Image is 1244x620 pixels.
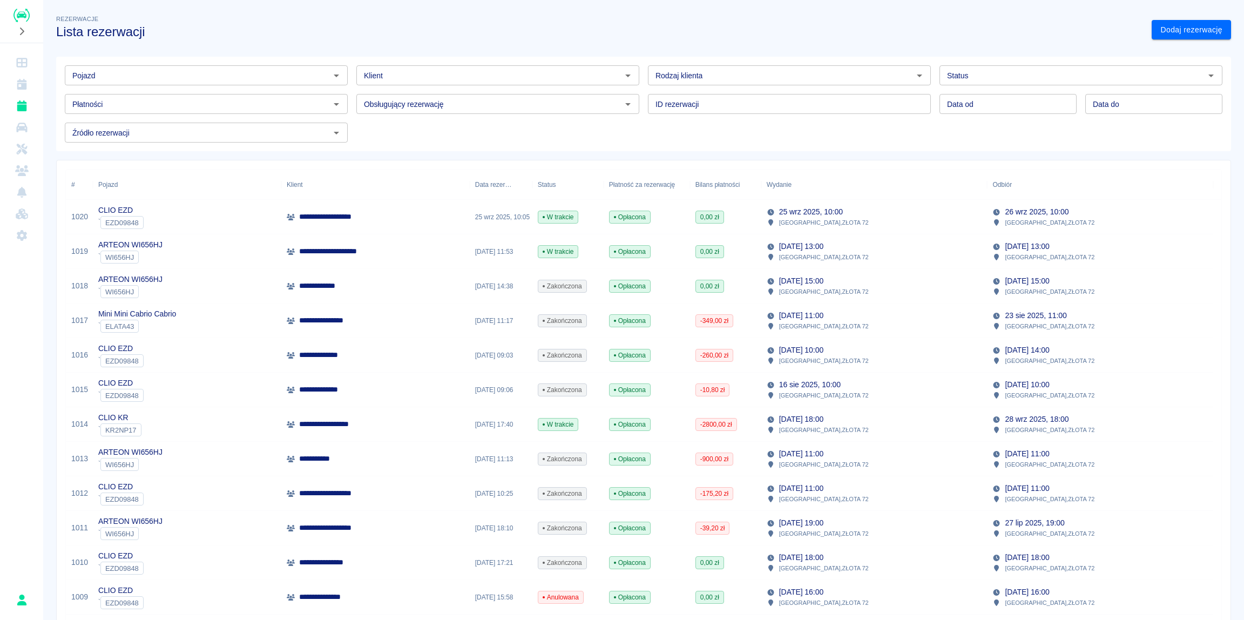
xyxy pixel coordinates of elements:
[779,552,823,563] p: [DATE] 18:00
[987,170,1213,200] div: Odbiór
[538,316,586,326] span: Zakończona
[779,587,823,598] p: [DATE] 16:00
[1005,379,1049,390] p: [DATE] 10:00
[98,378,144,389] p: CLIO EZD
[98,251,163,264] div: `
[610,212,650,222] span: Opłacona
[696,351,733,360] span: -260,00 zł
[71,591,88,603] a: 1009
[1005,563,1094,573] p: [GEOGRAPHIC_DATA] , ZŁOTA 72
[13,9,30,22] a: Renthelp
[101,288,138,296] span: WI656HJ
[470,407,532,442] div: [DATE] 17:40
[779,310,823,321] p: [DATE] 11:00
[98,216,144,229] div: `
[696,420,736,429] span: -2800,00 zł
[939,94,1077,114] input: DD.MM.YYYY
[1005,241,1049,252] p: [DATE] 13:00
[1005,356,1094,366] p: [GEOGRAPHIC_DATA] , ZŁOTA 72
[71,211,88,223] a: 1020
[4,181,39,203] a: Powiadomienia
[470,338,532,373] div: [DATE] 09:03
[1005,448,1049,460] p: [DATE] 11:00
[470,580,532,615] div: [DATE] 15:58
[470,269,532,304] div: [DATE] 14:38
[475,170,512,200] div: Data rezerwacji
[695,170,740,200] div: Bilans płatności
[610,523,650,533] span: Opłacona
[538,592,583,602] span: Anulowana
[98,343,144,354] p: CLIO EZD
[101,253,138,261] span: WI656HJ
[1085,94,1222,114] input: DD.MM.YYYY
[1005,414,1069,425] p: 28 wrz 2025, 18:00
[10,589,33,611] button: Mariusz Ratajczyk
[690,170,761,200] div: Bilans płatności
[696,281,724,291] span: 0,00 zł
[1005,310,1066,321] p: 23 sie 2025, 11:00
[98,274,163,285] p: ARTEON WI656HJ
[1005,483,1049,494] p: [DATE] 11:00
[1005,252,1094,262] p: [GEOGRAPHIC_DATA] , ZŁOTA 72
[56,24,1143,39] h3: Lista rezerwacji
[470,511,532,545] div: [DATE] 18:10
[779,287,869,296] p: [GEOGRAPHIC_DATA] , ZŁOTA 72
[66,170,93,200] div: #
[101,599,143,607] span: EZD09848
[610,489,650,498] span: Opłacona
[101,392,143,400] span: EZD09848
[98,412,141,423] p: CLIO KR
[98,562,144,575] div: `
[101,426,141,434] span: KR2NP17
[4,138,39,160] a: Serwisy
[696,454,733,464] span: -900,00 zł
[98,596,144,609] div: `
[610,281,650,291] span: Opłacona
[912,68,927,83] button: Otwórz
[329,125,344,140] button: Otwórz
[329,68,344,83] button: Otwórz
[512,177,527,192] button: Sort
[538,170,556,200] div: Status
[71,488,88,499] a: 1012
[329,97,344,112] button: Otwórz
[538,558,586,568] span: Zakończona
[1005,345,1049,356] p: [DATE] 14:00
[779,448,823,460] p: [DATE] 11:00
[287,170,303,200] div: Klient
[696,558,724,568] span: 0,00 zł
[696,523,729,533] span: -39,20 zł
[779,529,869,538] p: [GEOGRAPHIC_DATA] , ZŁOTA 72
[610,316,650,326] span: Opłacona
[1005,287,1094,296] p: [GEOGRAPHIC_DATA] , ZŁOTA 72
[610,592,650,602] span: Opłacona
[538,247,578,257] span: W trakcie
[71,453,88,464] a: 1013
[101,564,143,572] span: EZD09848
[538,351,586,360] span: Zakończona
[1005,275,1049,287] p: [DATE] 15:00
[470,304,532,338] div: [DATE] 11:17
[4,160,39,181] a: Klienci
[610,454,650,464] span: Opłacona
[538,281,586,291] span: Zakończona
[1005,494,1094,504] p: [GEOGRAPHIC_DATA] , ZŁOTA 72
[1152,20,1231,40] a: Dodaj rezerwację
[101,219,143,227] span: EZD09848
[71,315,88,326] a: 1017
[767,170,792,200] div: Wydanie
[779,414,823,425] p: [DATE] 18:00
[71,349,88,361] a: 1016
[1005,321,1094,331] p: [GEOGRAPHIC_DATA] , ZŁOTA 72
[101,461,138,469] span: WI656HJ
[71,419,88,430] a: 1014
[470,373,532,407] div: [DATE] 09:06
[779,517,823,529] p: [DATE] 19:00
[56,16,98,22] span: Rezerwacje
[98,320,176,333] div: `
[604,170,690,200] div: Płatność za rezerwację
[696,489,733,498] span: -175,20 zł
[1005,390,1094,400] p: [GEOGRAPHIC_DATA] , ZŁOTA 72
[696,212,724,222] span: 0,00 zł
[696,385,729,395] span: -10,80 zł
